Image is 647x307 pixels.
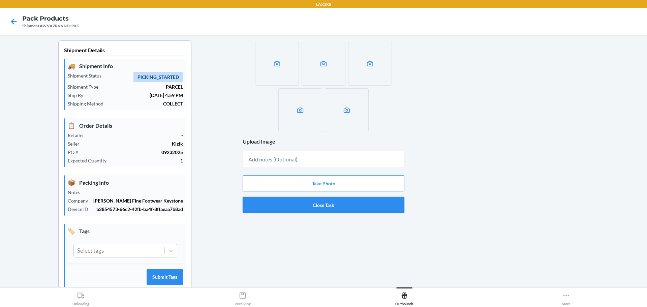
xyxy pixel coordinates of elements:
div: Outbounds [395,289,413,306]
p: Shipment Status [68,72,107,79]
p: PO # [68,149,84,156]
header: Upload Image [243,137,404,146]
p: Company [68,197,93,204]
p: Shipment Type [68,83,104,90]
p: PARCEL [104,83,183,90]
p: 09232025 [84,149,183,156]
span: 🏷️ [68,226,75,236]
p: [DATE] 4:59 PM [89,92,183,99]
span: 📋 [68,121,75,130]
div: Select tags [77,246,104,255]
p: Order Details [68,121,183,130]
p: Seller [68,140,85,147]
button: Take Photo [243,175,404,191]
p: 1 [112,157,183,164]
button: Outbounds [323,287,485,306]
input: Add notes (Optional) [243,151,404,167]
button: Receiving [162,287,323,306]
p: Packing Info [68,178,183,187]
p: Shipment Details [64,46,186,56]
p: COLLECT [109,100,183,107]
p: - [90,132,183,139]
p: b2854573-66c2-42fb-ba4f-8ffaeaa7b8ad [94,206,183,213]
p: Ship By [68,92,89,99]
div: More [562,289,571,306]
button: Submit Tags [147,269,183,285]
p: Retailer [68,132,90,139]
div: Receiving [235,289,251,306]
p: Shipment Info [68,61,183,70]
p: LAX1RS [316,1,331,7]
span: 📦 [68,178,75,187]
span: 🚚 [68,61,75,70]
p: Expected Quantity [68,157,112,164]
p: Notes [68,189,86,196]
button: Close Task [243,197,404,213]
p: Shipping Method [68,100,109,107]
p: [PERSON_NAME] Fine Footwear Keystone [93,197,183,204]
div: Shipment #WVAZRVVNDJ9XG [22,23,80,29]
p: Device ID [68,206,94,213]
p: Tags [68,226,183,236]
span: PICKING_STARTED [133,72,183,82]
h4: Pack Products [22,14,80,23]
p: Kizik [85,140,183,147]
button: More [485,287,647,306]
div: Unloading [72,289,89,306]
